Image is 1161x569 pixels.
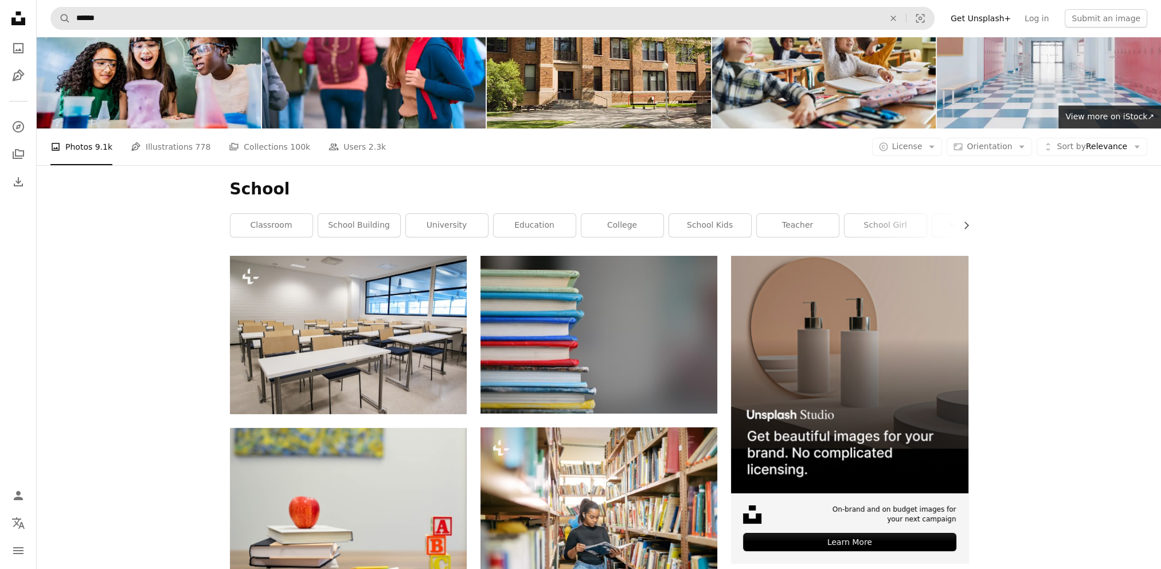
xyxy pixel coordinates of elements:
[757,214,839,237] a: teacher
[480,329,717,340] a: shallow focus photography of books
[230,214,312,237] a: classroom
[845,214,927,237] a: school girl
[196,141,211,153] span: 778
[229,128,310,165] a: Collections 100k
[131,128,210,165] a: Illustrations 778
[7,115,30,138] a: Explore
[581,214,663,237] a: college
[956,214,968,237] button: scroll list to the right
[480,256,717,413] img: shallow focus photography of books
[743,505,761,524] img: file-1631678316303-ed18b8b5cb9cimage
[230,179,968,200] h1: School
[50,7,935,30] form: Find visuals sitewide
[7,170,30,193] a: Download History
[1057,142,1085,151] span: Sort by
[7,37,30,60] a: Photos
[967,142,1012,151] span: Orientation
[230,506,467,516] a: red apple fruit on four pyle books
[932,214,1014,237] a: high school
[1057,141,1127,153] span: Relevance
[329,128,386,165] a: Users 2.3k
[881,7,906,29] button: Clear
[369,141,386,153] span: 2.3k
[1058,106,1161,128] a: View more on iStock↗
[7,484,30,507] a: Log in / Sign up
[7,7,30,32] a: Home — Unsplash
[1037,138,1147,156] button: Sort byRelevance
[947,138,1032,156] button: Orientation
[7,512,30,535] button: Language
[318,214,400,237] a: school building
[1018,9,1056,28] a: Log in
[7,539,30,562] button: Menu
[743,533,956,551] div: Learn More
[406,214,488,237] a: university
[7,64,30,87] a: Illustrations
[906,7,934,29] button: Visual search
[892,142,922,151] span: License
[826,505,956,524] span: On-brand and on budget images for your next campaign
[7,143,30,166] a: Collections
[944,9,1018,28] a: Get Unsplash+
[230,330,467,340] a: a classroom filled with desks and chairs next to a large window
[731,256,968,563] a: On-brand and on budget images for your next campaignLearn More
[51,7,71,29] button: Search Unsplash
[230,256,467,414] img: a classroom filled with desks and chairs next to a large window
[480,501,717,511] a: a woman reading a book in a library
[872,138,943,156] button: License
[290,141,310,153] span: 100k
[1065,9,1147,28] button: Submit an image
[494,214,576,237] a: education
[1065,112,1154,121] span: View more on iStock ↗
[669,214,751,237] a: school kids
[731,256,968,493] img: file-1715714113747-b8b0561c490eimage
